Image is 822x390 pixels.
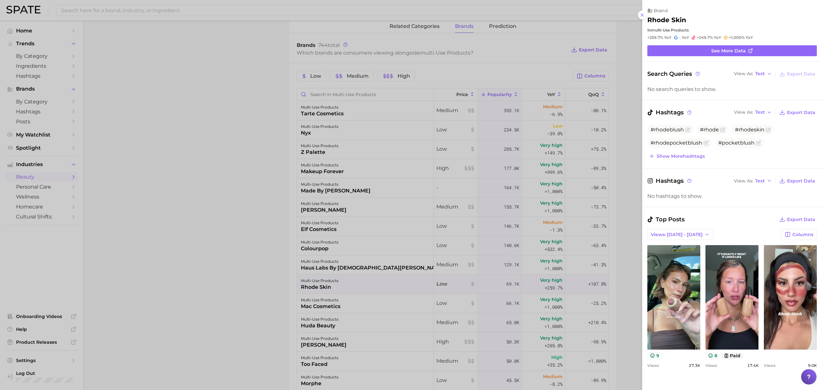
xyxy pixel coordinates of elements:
[755,111,765,114] span: Text
[647,363,659,368] span: Views
[647,215,685,224] span: Top Posts
[718,140,755,146] span: #pocketblush
[647,176,693,185] span: Hashtags
[654,8,668,13] span: brand
[679,35,681,40] span: -
[734,179,753,183] span: View As
[747,363,759,368] span: 17.4k
[647,352,662,359] button: 9
[682,35,689,40] span: YoY
[685,127,690,132] button: Flag as miscategorized or irrelevant
[714,35,721,40] span: YoY
[697,35,713,40] span: +249.7%
[651,127,684,133] span: #rhodeblush
[721,352,743,359] button: paid
[766,127,771,132] button: Flag as miscategorized or irrelevant
[705,363,717,368] span: Views
[781,229,817,240] button: Columns
[705,352,720,359] button: 8
[647,229,713,240] button: Views: [DATE] - [DATE]
[647,16,686,24] h2: rhode skin
[734,111,753,114] span: View As
[711,48,746,54] span: See more data
[792,232,813,237] span: Columns
[647,193,817,199] div: No hashtags to show.
[778,215,817,224] button: Export Data
[808,363,817,368] span: 9.0k
[651,28,689,32] span: multi-use products
[732,177,774,185] button: View AsText
[787,71,815,77] span: Export Data
[729,35,745,40] span: >1,000%
[651,140,702,146] span: #rhodepocketblush
[787,110,815,115] span: Export Data
[647,152,706,161] button: Show morehashtags
[689,363,700,368] span: 27.3k
[647,28,817,32] div: in
[647,45,817,56] a: See more data
[746,35,753,40] span: YoY
[734,72,753,75] span: View As
[704,140,709,146] button: Flag as miscategorized or irrelevant
[756,140,761,146] button: Flag as miscategorized or irrelevant
[647,108,693,117] span: Hashtags
[651,232,703,237] span: Views: [DATE] - [DATE]
[657,154,705,159] span: Show more hashtags
[778,69,817,78] button: Export Data
[647,86,817,92] div: No search queries to show.
[700,127,719,133] span: #rhode
[787,178,815,184] span: Export Data
[787,217,815,222] span: Export Data
[755,179,765,183] span: Text
[735,127,765,133] span: #rhodeskin
[764,363,775,368] span: Views
[664,35,671,40] span: YoY
[778,108,817,117] button: Export Data
[755,72,765,75] span: Text
[778,176,817,185] button: Export Data
[647,35,663,40] span: +259.7%
[720,127,725,132] button: Flag as miscategorized or irrelevant
[647,69,701,78] span: Search Queries
[732,108,774,117] button: View AsText
[732,70,774,78] button: View AsText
